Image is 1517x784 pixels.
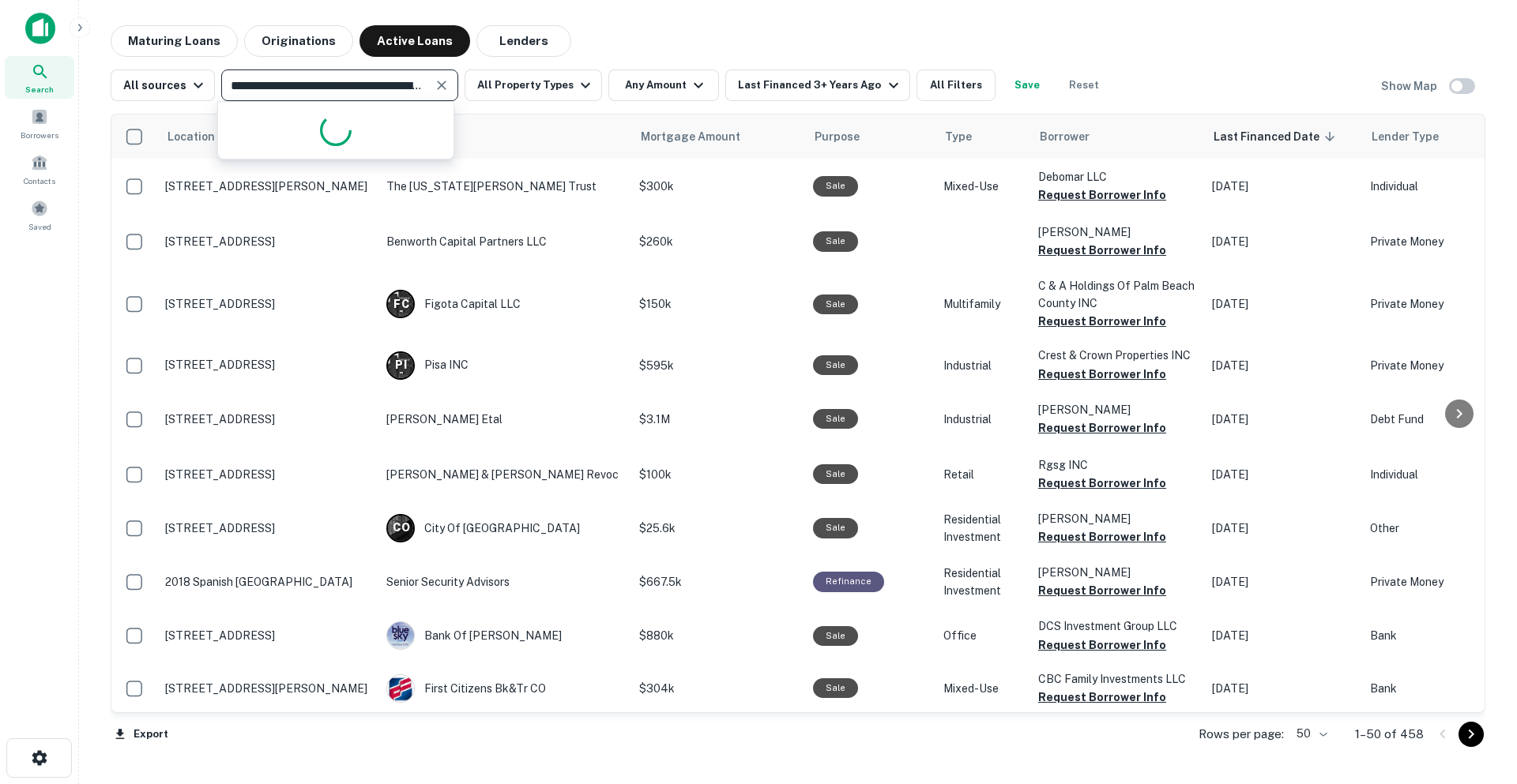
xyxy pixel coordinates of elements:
[1370,178,1496,195] p: Individual
[1212,573,1354,591] p: [DATE]
[395,357,406,373] p: P I
[24,174,55,187] span: Contacts
[165,179,371,193] p: [STREET_ADDRESS][PERSON_NAME]
[5,193,74,236] a: Saved
[165,467,371,482] p: [STREET_ADDRESS]
[641,127,761,146] span: Mortgage Amount
[1002,69,1052,101] button: Save your search to get updates of matches that match your search criteria.
[465,69,602,101] button: All Property Types
[1362,114,1504,159] th: Lender Type
[1059,69,1109,101] button: Reset
[639,466,797,483] p: $100k
[1038,670,1196,688] p: CBC Family Investments LLC
[639,233,797,250] p: $260k
[1038,186,1166,204] button: Request Borrower Info
[1212,411,1354,428] p: [DATE]
[1212,627,1354,644] p: [DATE]
[813,294,858,314] div: Sale
[1038,277,1196,312] p: C & A Holdings Of Palm Beach County INC
[386,178,623,195] p: The [US_STATE][PERSON_NAME] Trust
[815,127,880,146] span: Purpose
[1038,312,1166,331] button: Request Borrower Info
[111,25,238,57] button: Maturing Loans
[386,621,623,650] div: Bank Of [PERSON_NAME]
[738,76,902,95] div: Last Financed 3+ Years Ago
[639,680,797,697] p: $304k
[1038,401,1196,418] p: [PERSON_NAME]
[386,351,623,380] div: Pisa INC
[386,674,623,703] div: First Citizens Bk&tr CO
[1038,617,1196,635] p: DCS Investment Group LLC
[608,69,719,101] button: Any Amount
[1370,680,1496,697] p: Bank
[1038,223,1196,241] p: [PERSON_NAME]
[945,127,992,146] span: Type
[943,511,1022,546] p: Residential Investment
[813,626,858,646] div: Sale
[111,69,215,101] button: All sources
[1370,520,1496,537] p: Other
[1212,357,1354,374] p: [DATE]
[639,295,797,313] p: $150k
[1212,178,1354,195] p: [DATE]
[165,575,371,589] p: 2018 Spanish [GEOGRAPHIC_DATA]
[813,355,858,375] div: Sale
[1214,127,1340,146] span: Last Financed Date
[935,114,1030,159] th: Type
[1212,295,1354,313] p: [DATE]
[165,358,371,372] p: [STREET_ADDRESS]
[639,411,797,428] p: $3.1M
[1370,295,1496,313] p: Private Money
[386,233,623,250] p: Benworth Capital Partners LLC
[393,296,408,313] p: F C
[1038,418,1166,437] button: Request Borrower Info
[1204,114,1362,159] th: Last Financed Date
[359,25,470,57] button: Active Loans
[165,234,371,249] p: [STREET_ADDRESS]
[1038,636,1166,655] button: Request Borrower Info
[387,675,414,702] img: picture
[28,220,51,233] span: Saved
[813,518,858,538] div: Sale
[386,411,623,428] p: [PERSON_NAME] Etal
[1038,564,1196,581] p: [PERSON_NAME]
[1372,127,1439,146] span: Lender Type
[1038,510,1196,527] p: [PERSON_NAME]
[813,572,884,591] div: This loan purpose was for refinancing
[1290,722,1330,745] div: 50
[813,464,858,484] div: Sale
[157,114,378,159] th: Location
[1370,573,1496,591] p: Private Money
[167,127,235,146] span: Location
[387,622,414,649] img: picture
[943,565,1022,599] p: Residential Investment
[165,521,371,535] p: [STREET_ADDRESS]
[1040,127,1090,146] span: Borrower
[123,76,208,95] div: All sources
[1038,168,1196,186] p: Debomar LLC
[813,409,858,429] div: Sale
[25,13,55,44] img: capitalize-icon.png
[1038,581,1166,600] button: Request Borrower Info
[725,69,909,101] button: Last Financed 3+ Years Ago
[1038,347,1196,364] p: Crest & Crown Properties INC
[805,114,935,159] th: Purpose
[25,83,54,96] span: Search
[1370,233,1496,250] p: Private Money
[393,520,409,536] p: C O
[21,129,58,141] span: Borrowers
[639,627,797,644] p: $880k
[5,56,74,99] a: Search
[943,411,1022,428] p: Industrial
[943,680,1022,697] p: Mixed-Use
[1355,725,1424,744] p: 1–50 of 458
[5,148,74,190] a: Contacts
[5,102,74,144] div: Borrowers
[1212,233,1354,250] p: [DATE]
[111,722,172,746] button: Export
[1038,527,1166,546] button: Request Borrower Info
[1030,114,1204,159] th: Borrower
[244,25,353,57] button: Originations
